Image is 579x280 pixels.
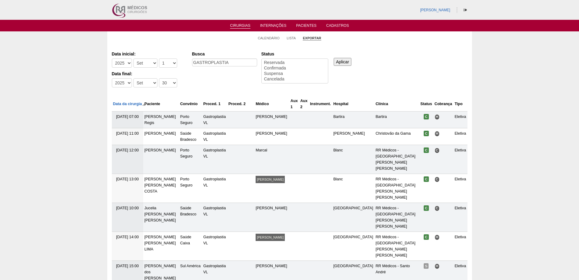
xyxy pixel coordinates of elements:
th: Status [419,97,433,112]
span: Consultório [435,206,440,211]
span: [DATE] 14:00 [116,235,139,239]
img: ordem decrescente [142,102,146,106]
span: [DATE] 15:00 [116,264,139,268]
td: RR Médicos - [GEOGRAPHIC_DATA][PERSON_NAME][PERSON_NAME] [374,203,419,232]
td: RR Médicos - [GEOGRAPHIC_DATA][PERSON_NAME][PERSON_NAME] [374,232,419,261]
td: [GEOGRAPHIC_DATA] [332,203,374,232]
option: Suspensa [264,71,326,76]
a: Cadastros [326,23,349,30]
td: Eletiva [453,174,467,203]
td: [GEOGRAPHIC_DATA] [332,232,374,261]
input: Digite os termos que você deseja procurar. [192,58,257,66]
label: Data inicial: [112,51,186,57]
span: [DATE] 11:00 [116,131,139,136]
td: Gastroplastia VL [202,145,227,174]
label: Data final: [112,71,186,77]
td: Eletiva [453,232,467,261]
span: Hospital [435,131,440,136]
td: Gastroplastia VL [202,232,227,261]
span: [DATE] 13:00 [116,177,139,181]
th: Paciente [143,97,179,112]
td: Eletiva [453,145,467,174]
td: [PERSON_NAME] Regis [143,112,179,128]
label: Status [261,51,328,57]
td: Saúde Bradesco [179,128,202,145]
td: [PERSON_NAME] [254,128,289,145]
td: Bartira [332,112,374,128]
span: Consultório [435,148,440,153]
td: Saúde Caixa [179,232,202,261]
a: Pacientes [296,23,316,30]
td: Blanc [332,145,374,174]
td: [PERSON_NAME] [143,128,179,145]
td: [PERSON_NAME] [PERSON_NAME] COSTA [143,174,179,203]
td: Blanc [332,174,374,203]
span: Confirmada [424,176,429,182]
span: Consultório [435,177,440,182]
th: Proced. 2 [227,97,254,112]
th: Médico [254,97,289,112]
td: [PERSON_NAME] [254,203,289,232]
span: Confirmada [424,147,429,153]
th: Tipo [453,97,467,112]
a: Cirurgias [230,23,250,29]
option: Cancelada [264,76,326,82]
td: Porto Seguro [179,174,202,203]
i: Sair [464,8,467,12]
a: Exportar [303,36,321,41]
input: Aplicar [334,58,352,66]
a: Lista [287,36,296,40]
th: Hospital [332,97,374,112]
td: Gastroplastia VL [202,174,227,203]
td: Jucelia [PERSON_NAME] [PERSON_NAME] [143,203,179,232]
td: Bartira [374,112,419,128]
td: Eletiva [453,203,467,232]
span: [DATE] 10:00 [116,206,139,210]
td: RR Médicos - [GEOGRAPHIC_DATA][PERSON_NAME][PERSON_NAME] [374,145,419,174]
td: Christovão da Gama [374,128,419,145]
span: Confirmada [424,131,429,136]
td: Eletiva [453,128,467,145]
td: RR Médicos - [GEOGRAPHIC_DATA][PERSON_NAME][PERSON_NAME] [374,174,419,203]
td: Eletiva [453,112,467,128]
td: Gastroplastia VL [202,112,227,128]
span: Hospital [435,264,440,269]
th: Convênio [179,97,202,112]
option: Reservada [264,60,326,66]
td: [PERSON_NAME] [143,145,179,174]
div: [PERSON_NAME] [256,176,285,183]
td: Gastroplastia VL [202,128,227,145]
option: Confirmada [264,66,326,71]
td: [PERSON_NAME] [PERSON_NAME] LIMA [143,232,179,261]
a: [PERSON_NAME] [420,8,450,12]
span: Hospital [435,114,440,119]
td: Porto Seguro [179,145,202,174]
span: Hospital [435,235,440,240]
td: Gastroplastia VL [202,203,227,232]
a: Internações [260,23,287,30]
label: Busca [192,51,257,57]
td: Saúde Bradesco [179,203,202,232]
div: [PERSON_NAME] [256,234,285,241]
td: [PERSON_NAME] [254,112,289,128]
span: [DATE] 07:00 [116,115,139,119]
th: Clínica [374,97,419,112]
a: Data da cirurgia [113,102,146,106]
th: Aux 2 [299,97,309,112]
a: Calendário [258,36,280,40]
th: Aux 1 [289,97,299,112]
td: Marcal [254,145,289,174]
th: Instrument. [309,97,332,112]
td: Porto Seguro [179,112,202,128]
th: Cobrança [433,97,453,112]
span: Confirmada [424,205,429,211]
span: Suspensa [424,263,429,269]
span: [DATE] 12:00 [116,148,139,152]
th: Proced. 1 [202,97,227,112]
span: Confirmada [424,114,429,119]
span: Confirmada [424,234,429,240]
td: [PERSON_NAME] [332,128,374,145]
